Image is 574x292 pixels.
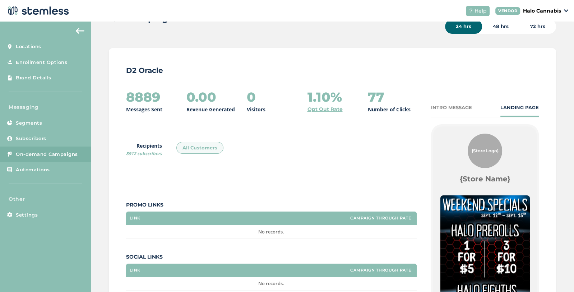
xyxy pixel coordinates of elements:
span: {Store Logo} [472,148,499,154]
span: Locations [16,43,41,50]
span: Automations [16,166,50,173]
p: Revenue Generated [186,106,235,113]
img: icon-arrow-back-accent-c549486e.svg [76,28,84,34]
h2: 1.10% [307,90,342,104]
p: Messages Sent [126,106,162,113]
span: Brand Details [16,74,51,82]
label: Link [130,268,140,273]
img: icon_down-arrow-small-66adaf34.svg [564,9,568,12]
span: Settings [16,212,38,219]
p: Number of Clicks [368,106,411,113]
div: LANDING PAGE [500,104,539,111]
span: Segments [16,120,42,127]
span: No records. [258,228,284,235]
a: Opt Out Rate [307,106,342,113]
h2: 0 [247,90,256,104]
iframe: Chat Widget [538,258,574,292]
span: Help [475,7,487,15]
h2: 0.00 [186,90,216,104]
label: Social Links [126,253,417,261]
label: {Store Name} [460,174,510,184]
span: No records. [258,280,284,287]
label: Recipients [126,142,162,157]
p: D2 Oracle [126,65,539,75]
div: 24 hrs [445,19,482,34]
label: Campaign Through Rate [350,216,411,221]
p: Halo Cannabis [523,7,561,15]
img: logo-dark-0685b13c.svg [6,4,69,18]
div: 72 hrs [519,19,556,34]
label: Campaign Through Rate [350,268,411,273]
div: All Customers [176,142,223,154]
label: Promo Links [126,201,417,209]
div: 48 hrs [482,19,519,34]
div: INTRO MESSAGE [431,104,472,111]
span: Subscribers [16,135,46,142]
h2: 77 [368,90,384,104]
div: VENDOR [495,7,520,15]
span: On-demand Campaigns [16,151,78,158]
img: icon-help-white-03924b79.svg [469,9,473,13]
p: Visitors [247,106,265,113]
span: 8912 subscribers [126,150,162,157]
h2: 8889 [126,90,160,104]
span: Enrollment Options [16,59,67,66]
label: Link [130,216,140,221]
